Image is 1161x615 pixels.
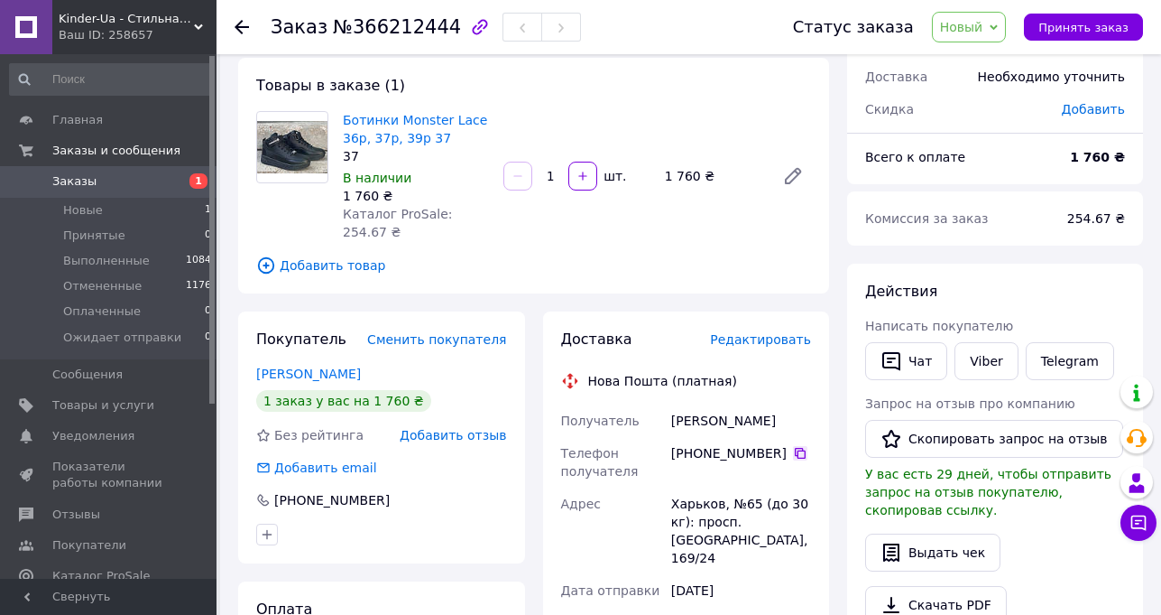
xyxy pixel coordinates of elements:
button: Принять заказ [1024,14,1143,41]
span: Всего к оплате [865,150,965,164]
a: Редактировать [775,158,811,194]
input: Поиск [9,63,213,96]
span: №366212444 [333,16,461,38]
span: В наличии [343,171,411,185]
span: Ожидает отправки [63,330,181,346]
span: Добавить товар [256,256,811,275]
button: Выдать чек [865,534,1000,572]
span: Каталог ProSale: 254.67 ₴ [343,207,452,239]
span: 0 [205,330,211,346]
div: Нова Пошта (платная) [584,372,742,390]
div: [PHONE_NUMBER] [272,491,392,509]
span: Принять заказ [1038,21,1129,34]
span: Добавить отзыв [400,428,506,443]
button: Скопировать запрос на отзыв [865,420,1123,458]
span: Редактировать [710,332,811,347]
div: Харьков, №65 (до 30 кг): просп. [GEOGRAPHIC_DATA], 169/24 [668,488,815,574]
div: [PHONE_NUMBER] [671,444,811,462]
span: Покупатель [256,331,346,348]
span: Отзывы [52,507,100,523]
span: Сообщения [52,367,123,383]
span: Принятые [63,228,125,244]
span: 1 [189,173,207,189]
span: Адрес [561,497,601,511]
span: Отмененные [63,278,142,294]
span: Дата отправки [561,583,660,598]
span: Получатель [561,414,640,428]
span: Каталог ProSale [52,568,150,584]
span: Покупатели [52,537,126,554]
span: 1 [205,202,211,219]
div: Вернуться назад [235,18,249,36]
div: 37 [343,147,489,165]
span: 1084 [186,253,211,269]
div: Ваш ID: 258657 [59,27,217,43]
span: Заказы и сообщения [52,143,180,159]
span: Написать покупателю [865,319,1013,333]
b: 1 760 ₴ [1070,150,1125,164]
button: Чат с покупателем [1120,505,1156,541]
span: Скидка [865,102,914,116]
div: 1 760 ₴ [658,163,768,189]
span: Доставка [561,331,632,348]
span: Добавить [1062,102,1125,116]
span: Запрос на отзыв про компанию [865,396,1075,411]
div: Добавить email [272,459,379,477]
span: 1176 [186,278,211,294]
span: У вас есть 29 дней, чтобы отправить запрос на отзыв покупателю, скопировав ссылку. [865,467,1111,517]
span: Оплаченные [63,303,141,320]
span: Показатели работы компании [52,459,167,491]
span: 0 [205,228,211,244]
div: Необходимо уточнить [967,57,1136,97]
a: [PERSON_NAME] [256,367,361,381]
span: Сменить покупателя [367,332,506,347]
span: Телефон получателя [561,446,639,479]
span: 0 [205,303,211,320]
div: 1 760 ₴ [343,187,489,205]
button: Чат [865,342,947,380]
span: Действия [865,283,937,300]
span: Kinder-Ua - Стильная детская обувь ! [59,11,194,27]
div: Статус заказа [793,18,914,36]
span: Заказ [271,16,327,38]
span: Главная [52,112,103,128]
a: Viber [954,342,1018,380]
a: Ботинки Monster Lace 36р, 37р, 39р 37 [343,113,487,145]
span: Уведомления [52,428,134,444]
img: Ботинки Monster Lace 36р, 37р, 39р 37 [257,121,327,174]
div: 1 заказ у вас на 1 760 ₴ [256,390,431,412]
div: Добавить email [254,459,379,477]
span: Комиссия за заказ [865,211,989,226]
div: шт. [599,167,628,185]
div: [PERSON_NAME] [668,405,815,437]
span: Заказы [52,173,97,190]
a: Telegram [1026,342,1114,380]
span: 254.67 ₴ [1067,211,1125,226]
span: Товары в заказе (1) [256,77,405,94]
span: Новые [63,202,103,219]
span: Выполненные [63,253,150,269]
span: Без рейтинга [274,428,364,443]
div: [DATE] [668,574,815,607]
span: Товары и услуги [52,397,154,414]
span: Доставка [865,70,927,84]
span: Новый [940,20,983,34]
